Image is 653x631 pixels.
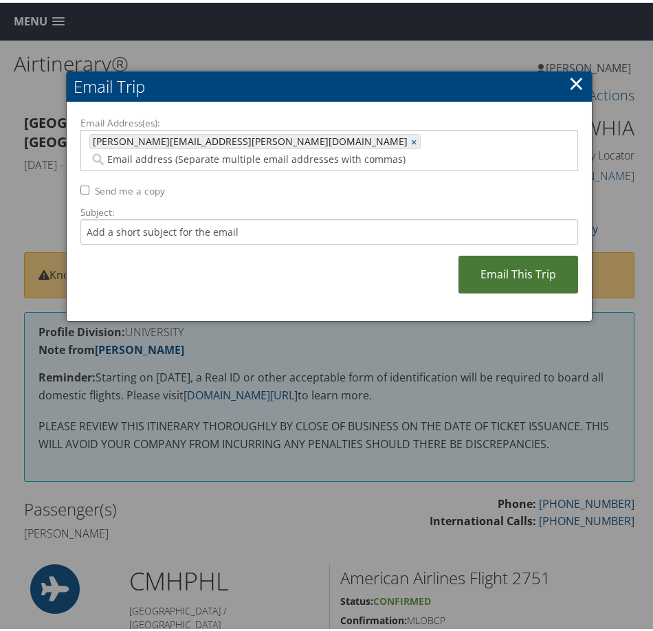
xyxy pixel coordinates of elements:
[67,69,592,99] h2: Email Trip
[411,132,420,146] a: ×
[568,67,584,94] a: ×
[458,253,578,291] a: Email This Trip
[89,150,434,164] input: Email address (Separate multiple email addresses with commas)
[90,132,408,146] span: [PERSON_NAME][EMAIL_ADDRESS][PERSON_NAME][DOMAIN_NAME]
[95,181,165,195] label: Send me a copy
[80,217,578,242] input: Add a short subject for the email
[80,113,578,127] label: Email Address(es):
[80,203,578,217] label: Subject:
